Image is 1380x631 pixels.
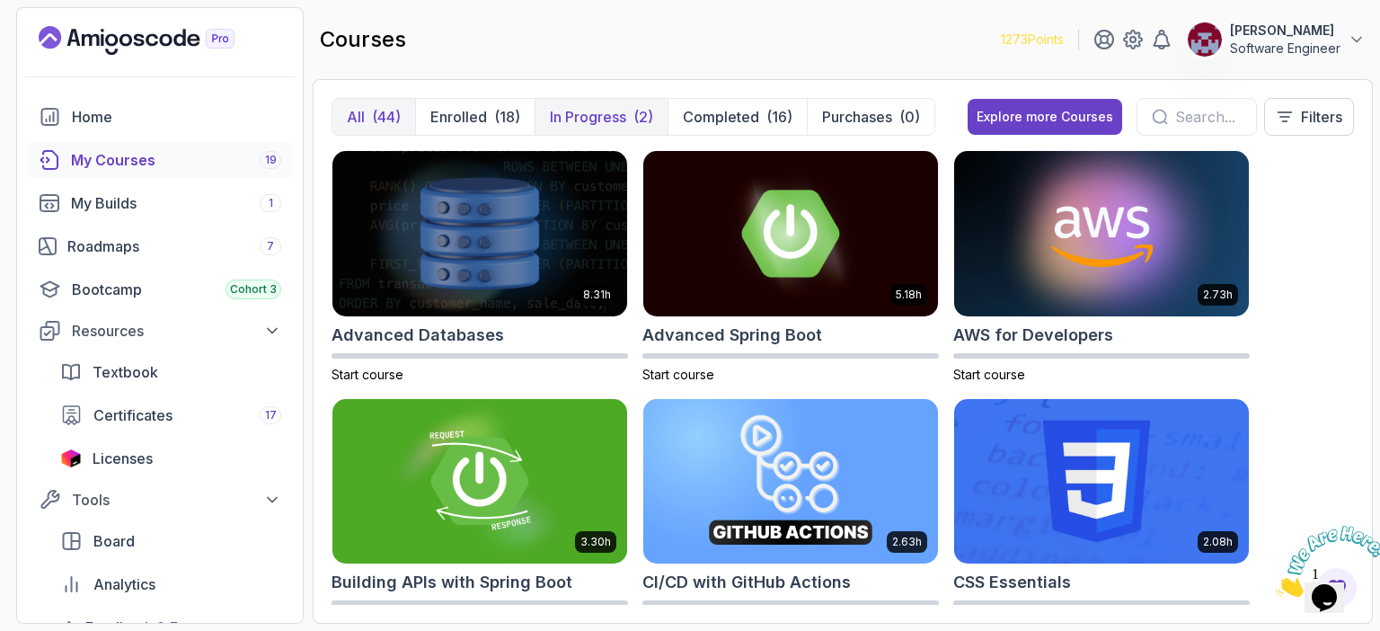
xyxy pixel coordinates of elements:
[953,323,1113,348] h2: AWS for Developers
[643,399,938,564] img: CI/CD with GitHub Actions card
[49,440,292,476] a: licenses
[372,106,401,128] div: (44)
[332,99,415,135] button: All(44)
[1188,22,1222,57] img: user profile image
[643,151,938,316] img: Advanced Spring Boot card
[633,106,653,128] div: (2)
[93,404,172,426] span: Certificates
[49,566,292,602] a: analytics
[67,236,281,257] div: Roadmaps
[72,320,281,342] div: Resources
[1264,98,1354,136] button: Filters
[49,523,292,559] a: board
[265,408,277,422] span: 17
[766,106,792,128] div: (16)
[7,7,14,22] span: 1
[332,399,627,564] img: Building APIs with Spring Boot card
[583,288,611,302] p: 8.31h
[28,99,292,135] a: home
[892,535,922,549] p: 2.63h
[267,239,274,253] span: 7
[7,7,119,78] img: Chat attention grabber
[415,99,535,135] button: Enrolled(18)
[230,282,277,297] span: Cohort 3
[1203,288,1233,302] p: 2.73h
[1301,106,1342,128] p: Filters
[683,106,759,128] p: Completed
[494,106,520,128] div: (18)
[642,323,822,348] h2: Advanced Spring Boot
[1187,22,1366,58] button: user profile image[PERSON_NAME]Software Engineer
[72,106,281,128] div: Home
[71,149,281,171] div: My Courses
[49,397,292,433] a: certificates
[953,367,1025,382] span: Start course
[896,288,922,302] p: 5.18h
[550,106,626,128] p: In Progress
[72,279,281,300] div: Bootcamp
[954,151,1249,316] img: AWS for Developers card
[39,26,276,55] a: Landing page
[580,535,611,549] p: 3.30h
[1203,535,1233,549] p: 2.08h
[28,484,292,516] button: Tools
[954,399,1249,564] img: CSS Essentials card
[953,570,1071,595] h2: CSS Essentials
[1230,22,1340,40] p: [PERSON_NAME]
[899,106,920,128] div: (0)
[332,151,627,316] img: Advanced Databases card
[332,367,403,382] span: Start course
[71,192,281,214] div: My Builds
[28,271,292,307] a: bootcamp
[642,367,714,382] span: Start course
[807,99,934,135] button: Purchases(0)
[265,153,277,167] span: 19
[430,106,487,128] p: Enrolled
[60,449,82,467] img: jetbrains icon
[28,228,292,264] a: roadmaps
[1175,106,1242,128] input: Search...
[1001,31,1064,49] p: 1273 Points
[28,142,292,178] a: courses
[49,354,292,390] a: textbook
[822,106,892,128] p: Purchases
[28,315,292,347] button: Resources
[93,573,155,595] span: Analytics
[93,530,135,552] span: Board
[320,25,406,54] h2: courses
[93,361,158,383] span: Textbook
[642,570,851,595] h2: CI/CD with GitHub Actions
[332,570,572,595] h2: Building APIs with Spring Boot
[72,489,281,511] div: Tools
[269,196,273,210] span: 1
[332,323,504,348] h2: Advanced Databases
[535,99,668,135] button: In Progress(2)
[668,99,807,135] button: Completed(16)
[347,106,365,128] p: All
[93,448,153,469] span: Licenses
[968,99,1122,135] button: Explore more Courses
[977,108,1113,126] div: Explore more Courses
[1269,519,1380,604] iframe: chat widget
[28,185,292,221] a: builds
[1230,40,1340,58] p: Software Engineer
